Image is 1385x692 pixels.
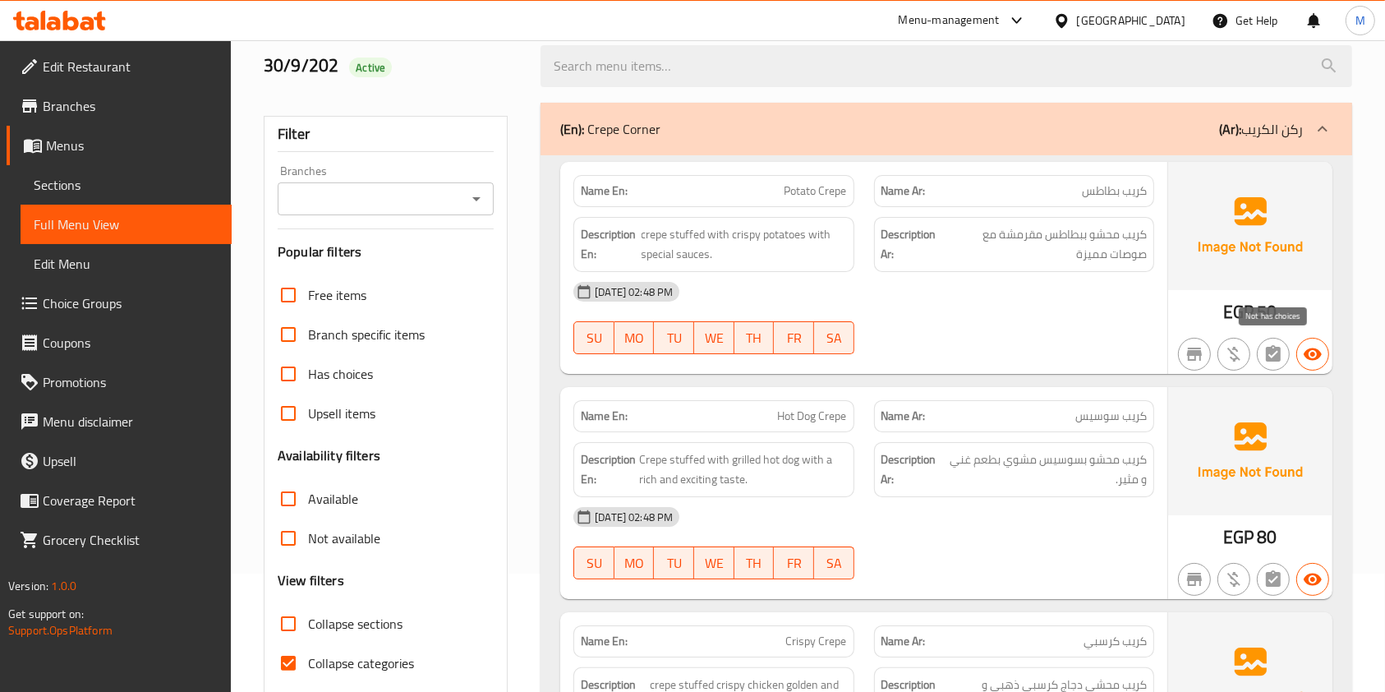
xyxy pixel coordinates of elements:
[734,547,775,579] button: TH
[814,321,854,354] button: SA
[660,551,688,575] span: TU
[34,215,219,234] span: Full Menu View
[51,575,76,597] span: 1.0.0
[881,408,926,425] strong: Name Ar:
[1178,563,1211,596] button: Not branch specific item
[701,326,728,350] span: WE
[881,224,941,265] strong: Description Ar:
[278,571,344,590] h3: View filters
[821,551,848,575] span: SA
[349,58,392,77] div: Active
[264,53,521,78] h2: 30/9/202
[1168,387,1332,515] img: Ae5nvW7+0k+MAAAAAElFTkSuQmCC
[642,224,847,265] span: crepe stuffed with crispy potatoes with special sauces.
[34,254,219,274] span: Edit Menu
[43,451,219,471] span: Upsell
[278,446,380,465] h3: Availability filters
[945,224,1147,265] span: كريب محشو ببطاطس مقرمشة مع صوصات مميزة
[821,326,848,350] span: SA
[1219,119,1303,139] p: ركن الكريب
[1217,563,1250,596] button: Purchased item
[308,489,358,509] span: Available
[34,175,219,195] span: Sections
[43,491,219,510] span: Coverage Report
[660,326,688,350] span: TU
[1296,338,1329,371] button: Available
[614,321,655,354] button: MO
[1178,338,1211,371] button: Not branch specific item
[1223,521,1254,553] span: EGP
[1077,12,1185,30] div: [GEOGRAPHIC_DATA]
[7,362,232,402] a: Promotions
[1258,521,1277,553] span: 80
[1082,182,1147,200] span: كريب بطاطس
[588,510,679,525] span: [DATE] 02:48 PM
[785,182,847,200] span: Potato Crepe
[786,633,847,650] span: Crispy Crepe
[8,603,84,625] span: Get support on:
[814,547,854,579] button: SA
[1168,162,1332,290] img: Ae5nvW7+0k+MAAAAAElFTkSuQmCC
[946,450,1147,490] span: كريب محشو بسوسيس مشوي بطعم غني و مثير.
[778,408,847,425] span: Hot Dog Crepe
[1258,296,1277,328] span: 50
[8,575,48,597] span: Version:
[308,364,373,384] span: Has choices
[43,333,219,353] span: Coupons
[7,47,232,86] a: Edit Restaurant
[734,321,775,354] button: TH
[588,284,679,300] span: [DATE] 02:48 PM
[774,547,814,579] button: FR
[308,653,414,673] span: Collapse categories
[21,244,232,284] a: Edit Menu
[741,326,768,350] span: TH
[621,551,648,575] span: MO
[560,119,660,139] p: Crepe Corner
[899,11,1000,30] div: Menu-management
[7,402,232,441] a: Menu disclaimer
[1257,563,1290,596] button: Not has choices
[694,321,734,354] button: WE
[581,450,636,490] strong: Description En:
[560,117,584,141] b: (En):
[573,547,614,579] button: SU
[43,96,219,116] span: Branches
[581,326,608,350] span: SU
[7,126,232,165] a: Menus
[881,450,943,490] strong: Description Ar:
[308,614,403,634] span: Collapse sections
[308,404,375,423] span: Upsell items
[581,224,637,265] strong: Description En:
[21,165,232,205] a: Sections
[308,325,425,344] span: Branch specific items
[780,326,808,350] span: FR
[614,547,655,579] button: MO
[7,86,232,126] a: Branches
[43,412,219,431] span: Menu disclaimer
[774,321,814,354] button: FR
[639,450,846,490] span: Crepe stuffed with grilled hot dog with a rich and exciting taste.
[654,547,694,579] button: TU
[7,284,232,323] a: Choice Groups
[43,530,219,550] span: Grocery Checklist
[1084,633,1147,650] span: كريب كرسبي
[541,45,1352,87] input: search
[1223,296,1254,328] span: EGP
[7,323,232,362] a: Coupons
[694,547,734,579] button: WE
[780,551,808,575] span: FR
[349,60,392,76] span: Active
[1219,117,1241,141] b: (Ar):
[308,285,366,305] span: Free items
[881,633,926,650] strong: Name Ar:
[8,620,113,641] a: Support.OpsPlatform
[43,57,219,76] span: Edit Restaurant
[7,481,232,520] a: Coverage Report
[581,551,608,575] span: SU
[1296,563,1329,596] button: Available
[541,103,1352,155] div: (En): Crepe Corner(Ar):ركن الكريب
[1075,408,1147,425] span: كريب سوسيس
[741,551,768,575] span: TH
[7,520,232,560] a: Grocery Checklist
[43,293,219,313] span: Choice Groups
